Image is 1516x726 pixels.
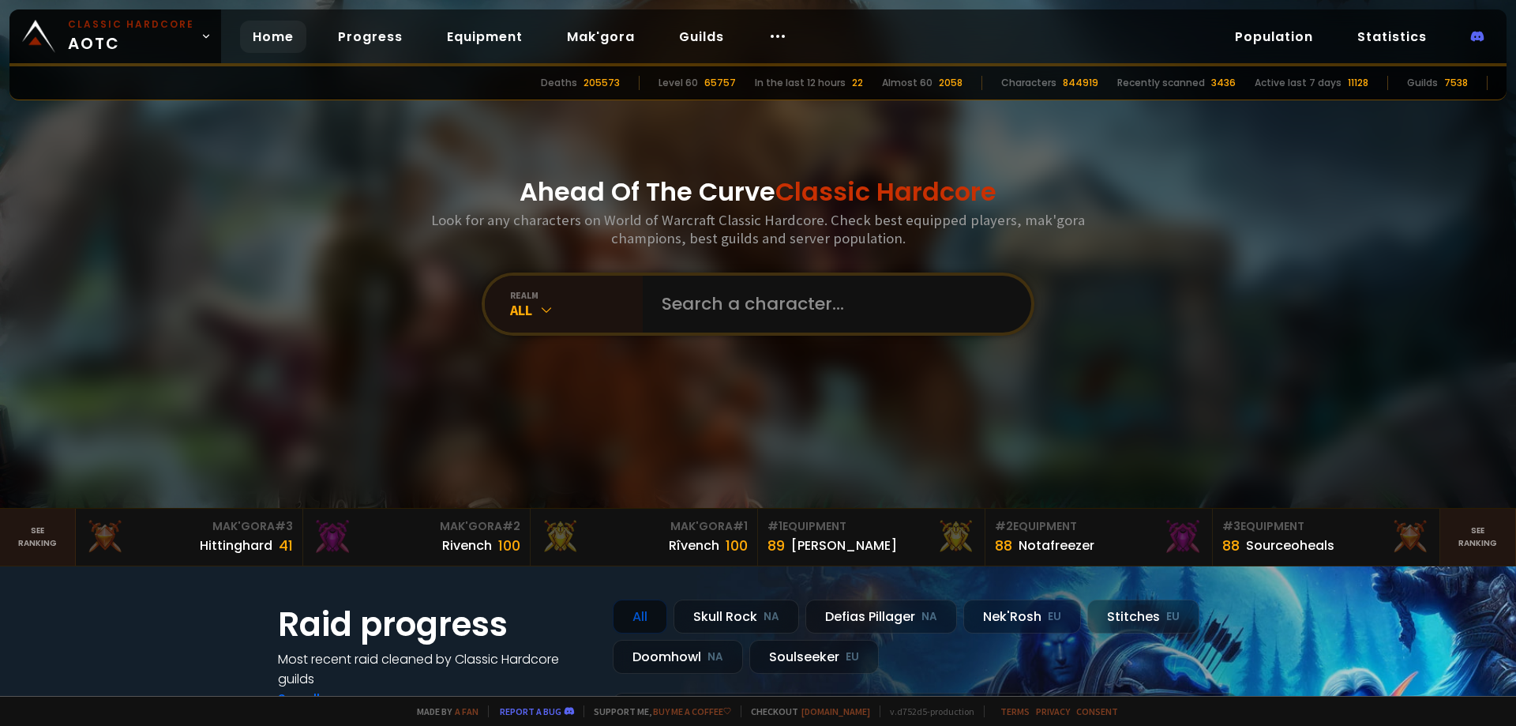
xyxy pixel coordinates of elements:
a: Terms [1000,705,1030,717]
input: Search a character... [652,276,1012,333]
span: # 3 [275,518,293,534]
div: Stitches [1087,600,1199,634]
span: Support me, [584,705,731,717]
div: Equipment [1222,518,1430,535]
div: Level 60 [659,76,698,90]
a: Equipment [434,21,535,53]
div: All [510,301,643,319]
div: Recently scanned [1117,76,1205,90]
span: # 2 [995,518,1013,534]
div: In the last 12 hours [755,76,846,90]
small: NA [764,609,779,625]
div: 205573 [584,76,620,90]
a: Consent [1076,705,1118,717]
div: realm [510,289,643,301]
h1: Raid progress [278,600,594,649]
span: # 2 [502,518,520,534]
div: 22 [852,76,863,90]
a: Privacy [1036,705,1070,717]
div: All [613,600,667,634]
a: Home [240,21,306,53]
div: Active last 7 days [1255,76,1342,90]
a: Statistics [1345,21,1439,53]
a: Mak'Gora#1Rîvench100 [531,509,758,566]
span: Classic Hardcore [775,174,996,209]
a: Population [1222,21,1326,53]
div: 89 [767,535,785,556]
span: AOTC [68,17,194,55]
div: [PERSON_NAME] [791,536,897,555]
div: 2058 [939,76,963,90]
span: # 1 [733,518,748,534]
div: 11128 [1348,76,1368,90]
h3: Look for any characters on World of Warcraft Classic Hardcore. Check best equipped players, mak'g... [425,211,1091,247]
div: Soulseeker [749,640,879,674]
a: Mak'gora [554,21,647,53]
h1: Ahead Of The Curve [520,173,996,211]
div: 100 [498,535,520,556]
small: Classic Hardcore [68,17,194,32]
div: Rivench [442,536,492,555]
a: [DOMAIN_NAME] [801,705,870,717]
div: Equipment [767,518,975,535]
small: NA [707,649,723,665]
a: Buy me a coffee [653,705,731,717]
a: Progress [325,21,415,53]
div: 65757 [704,76,736,90]
div: Doomhowl [613,640,743,674]
div: Equipment [995,518,1203,535]
small: EU [1048,609,1061,625]
a: Seeranking [1440,509,1516,566]
div: Rîvench [669,536,719,555]
div: Mak'Gora [540,518,748,535]
span: Checkout [741,705,870,717]
a: a fan [455,705,478,717]
a: Report a bug [500,705,561,717]
a: See all progress [278,690,381,708]
div: Characters [1001,76,1056,90]
h4: Most recent raid cleaned by Classic Hardcore guilds [278,649,594,689]
span: v. d752d5 - production [880,705,974,717]
a: #3Equipment88Sourceoheals [1213,509,1440,566]
a: Mak'Gora#2Rivench100 [303,509,531,566]
small: NA [921,609,937,625]
small: EU [846,649,859,665]
span: Made by [407,705,478,717]
span: # 1 [767,518,782,534]
div: 3436 [1211,76,1236,90]
a: Classic HardcoreAOTC [9,9,221,63]
span: # 3 [1222,518,1240,534]
div: Skull Rock [674,600,799,634]
a: Mak'Gora#3Hittinghard41 [76,509,303,566]
small: EU [1166,609,1180,625]
a: #2Equipment88Notafreezer [985,509,1213,566]
a: #1Equipment89[PERSON_NAME] [758,509,985,566]
div: Almost 60 [882,76,932,90]
div: Notafreezer [1019,536,1094,555]
div: 88 [1222,535,1240,556]
div: 100 [726,535,748,556]
div: Guilds [1407,76,1438,90]
div: Defias Pillager [805,600,957,634]
div: Hittinghard [200,536,272,555]
a: Guilds [666,21,737,53]
div: 844919 [1063,76,1098,90]
div: Mak'Gora [313,518,520,535]
div: 7538 [1444,76,1468,90]
div: 88 [995,535,1012,556]
div: Sourceoheals [1246,536,1334,555]
div: Deaths [541,76,577,90]
div: Mak'Gora [85,518,293,535]
div: 41 [279,535,293,556]
div: Nek'Rosh [963,600,1081,634]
